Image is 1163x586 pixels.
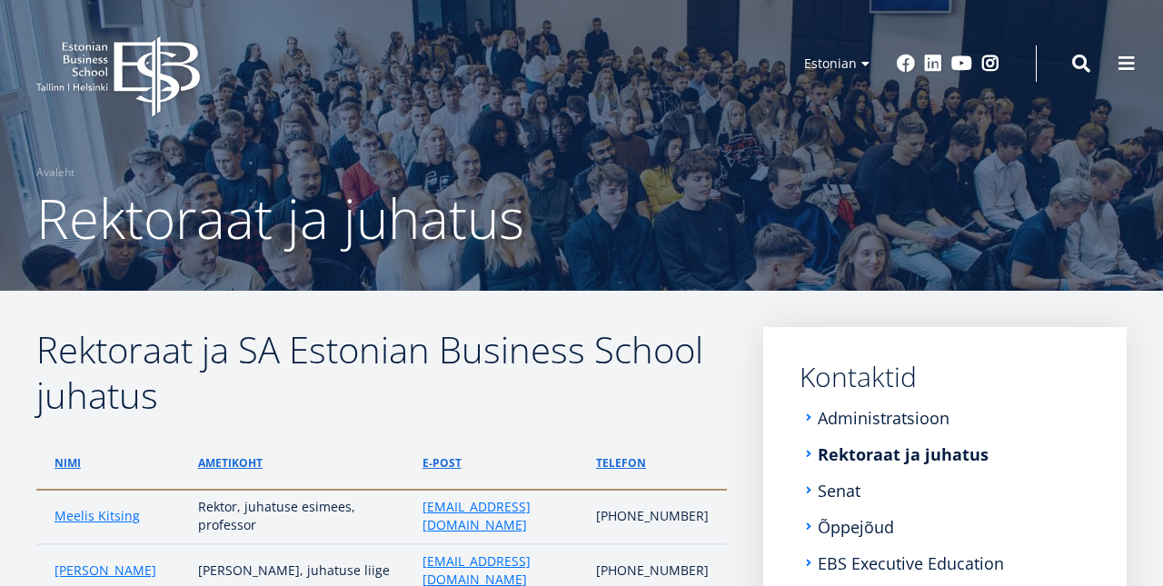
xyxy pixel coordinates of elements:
a: Meelis Kitsing [55,507,140,525]
a: Instagram [981,55,999,73]
a: [PERSON_NAME] [55,561,156,580]
a: ametikoht [198,454,263,472]
a: Senat [818,482,860,500]
a: Facebook [897,55,915,73]
a: e-post [422,454,462,472]
span: Rektoraat ja juhatus [36,181,524,255]
a: Õppejõud [818,518,894,536]
p: Rektor, juhatuse esimees, professor [198,498,404,534]
h2: Rektoraat ja SA Estonian Business School juhatus [36,327,727,418]
a: Avaleht [36,164,75,182]
p: [PHONE_NUMBER] [596,507,709,525]
a: Administratsioon [818,409,949,427]
a: Rektoraat ja juhatus [818,445,989,463]
a: Linkedin [924,55,942,73]
a: Kontaktid [800,363,1090,391]
a: Youtube [951,55,972,73]
a: Nimi [55,454,81,472]
a: [EMAIL_ADDRESS][DOMAIN_NAME] [422,498,578,534]
a: EBS Executive Education [818,554,1004,572]
a: telefon [596,454,646,472]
